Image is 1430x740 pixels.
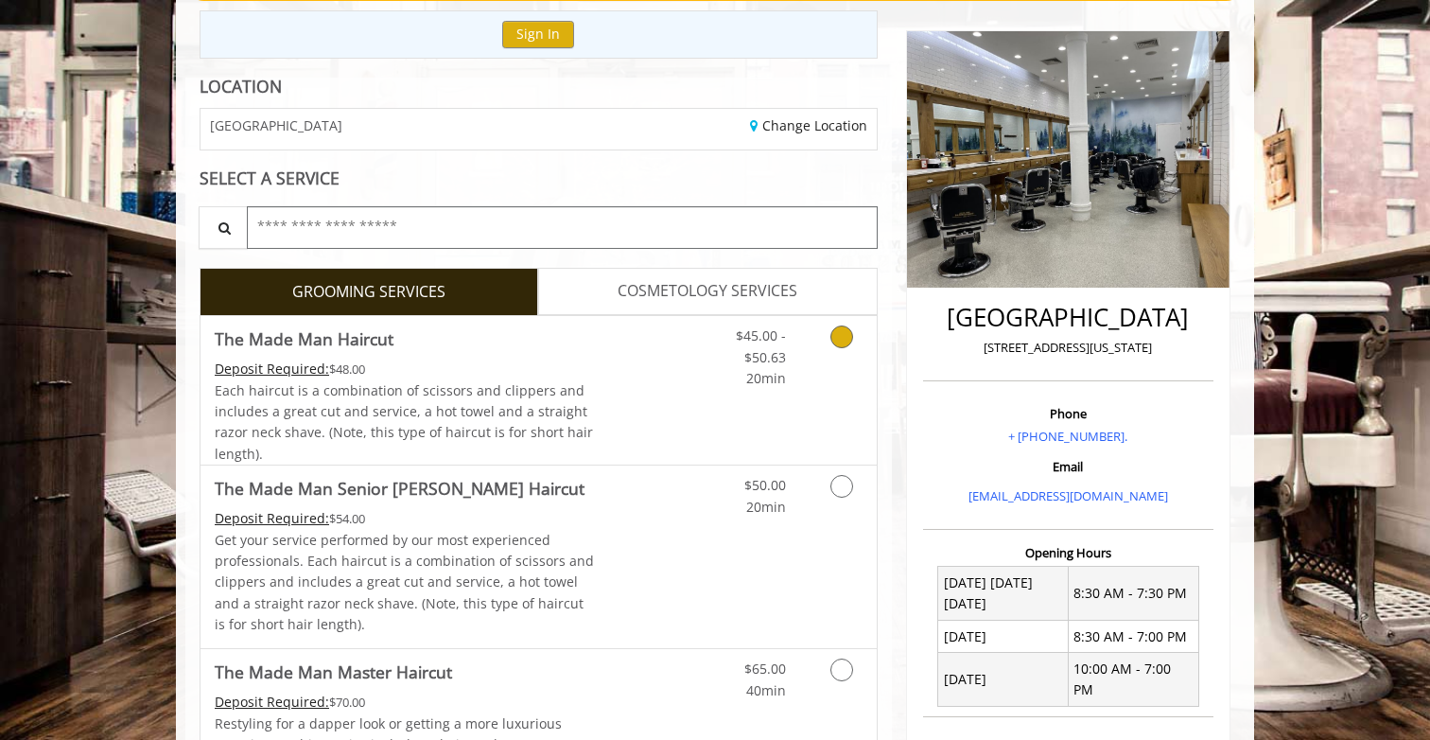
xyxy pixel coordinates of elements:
[1008,428,1127,445] a: + [PHONE_NUMBER].
[215,692,595,713] div: $70.00
[928,407,1209,420] h3: Phone
[938,653,1069,707] td: [DATE]
[928,304,1209,331] h2: [GEOGRAPHIC_DATA]
[928,338,1209,358] p: [STREET_ADDRESS][US_STATE]
[928,460,1209,473] h3: Email
[1068,621,1198,653] td: 8:30 AM - 7:00 PM
[923,546,1213,559] h3: Opening Hours
[215,659,452,685] b: The Made Man Master Haircut
[968,487,1168,504] a: [EMAIL_ADDRESS][DOMAIN_NAME]
[215,693,329,711] span: This service needs some Advance to be paid before we block your appointment
[215,509,329,527] span: This service needs some Advance to be paid before we block your appointment
[502,21,574,48] button: Sign In
[292,280,445,305] span: GROOMING SERVICES
[746,681,786,699] span: 40min
[215,381,593,463] span: Each haircut is a combination of scissors and clippers and includes a great cut and service, a ho...
[215,530,595,636] p: Get your service performed by our most experienced professionals. Each haircut is a combination o...
[1068,567,1198,621] td: 8:30 AM - 7:30 PM
[746,369,786,387] span: 20min
[200,169,878,187] div: SELECT A SERVICE
[746,498,786,516] span: 20min
[750,116,867,134] a: Change Location
[1068,653,1198,707] td: 10:00 AM - 7:00 PM
[938,567,1069,621] td: [DATE] [DATE] [DATE]
[215,359,595,379] div: $48.00
[618,279,797,304] span: COSMETOLOGY SERVICES
[938,621,1069,653] td: [DATE]
[199,206,248,249] button: Service Search
[210,118,342,132] span: [GEOGRAPHIC_DATA]
[215,508,595,529] div: $54.00
[744,476,786,494] span: $50.00
[215,326,393,352] b: The Made Man Haircut
[736,326,786,365] span: $45.00 - $50.63
[744,660,786,678] span: $65.00
[200,75,282,97] b: LOCATION
[215,475,584,502] b: The Made Man Senior [PERSON_NAME] Haircut
[215,360,329,378] span: This service needs some Advance to be paid before we block your appointment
